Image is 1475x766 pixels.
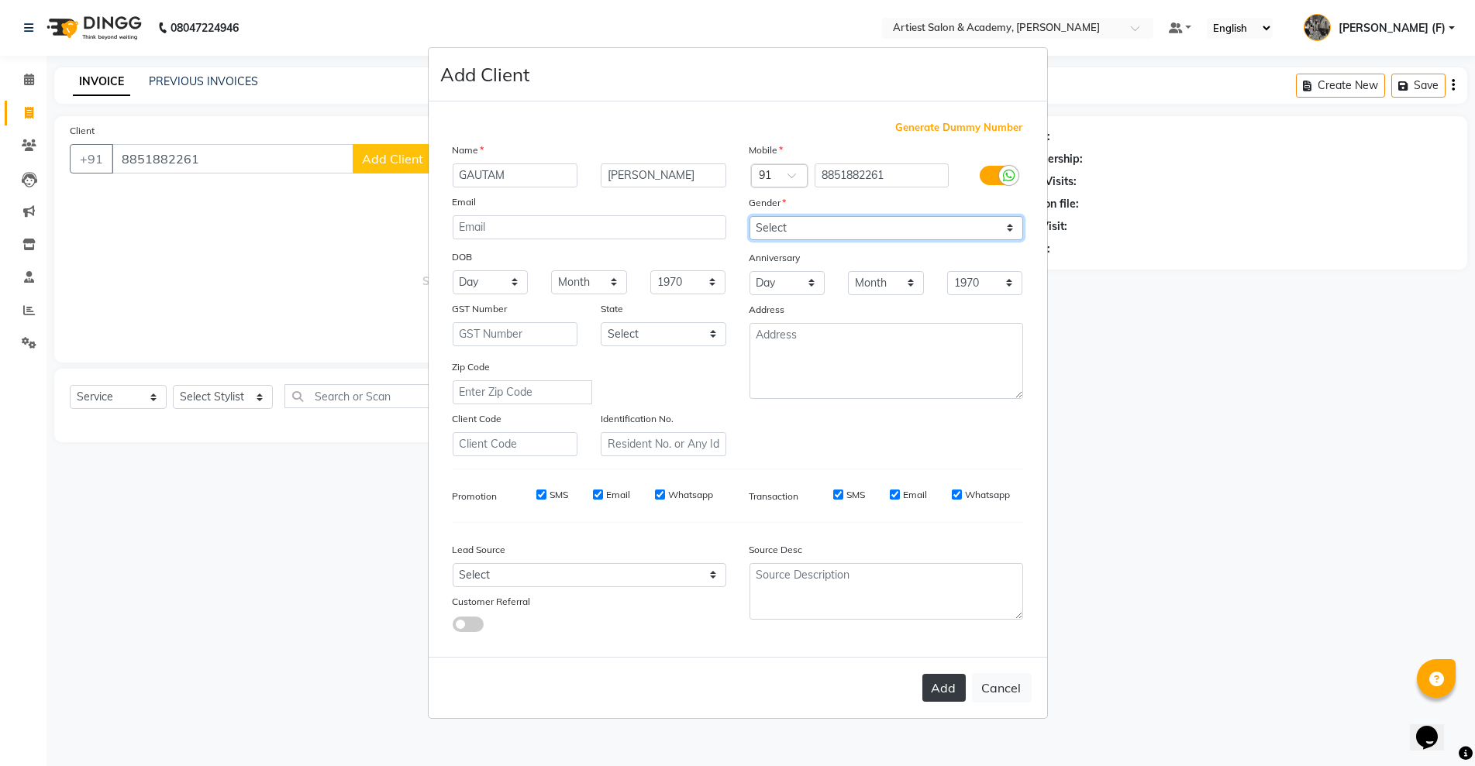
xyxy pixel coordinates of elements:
[453,250,473,264] label: DOB
[606,488,630,502] label: Email
[846,488,865,502] label: SMS
[668,488,713,502] label: Whatsapp
[453,489,498,503] label: Promotion
[750,196,787,210] label: Gender
[1410,704,1459,751] iframe: chat widget
[750,543,803,557] label: Source Desc
[601,412,674,426] label: Identification No.
[903,488,927,502] label: Email
[453,143,484,157] label: Name
[750,489,799,503] label: Transaction
[750,303,785,317] label: Address
[441,60,530,88] h4: Add Client
[453,302,508,316] label: GST Number
[896,120,1023,136] span: Generate Dummy Number
[453,380,592,404] input: Enter Zip Code
[750,251,801,265] label: Anniversary
[815,163,949,187] input: Mobile
[453,432,578,456] input: Client Code
[972,673,1032,702] button: Cancel
[453,595,531,609] label: Customer Referral
[965,488,1010,502] label: Whatsapp
[922,674,966,702] button: Add
[453,215,726,239] input: Email
[453,163,578,187] input: First Name
[453,543,506,557] label: Lead Source
[453,195,477,209] label: Email
[453,360,491,374] label: Zip Code
[601,302,623,316] label: State
[601,432,726,456] input: Resident No. or Any Id
[750,143,784,157] label: Mobile
[550,488,568,502] label: SMS
[453,322,578,346] input: GST Number
[453,412,502,426] label: Client Code
[601,163,726,187] input: Last Name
